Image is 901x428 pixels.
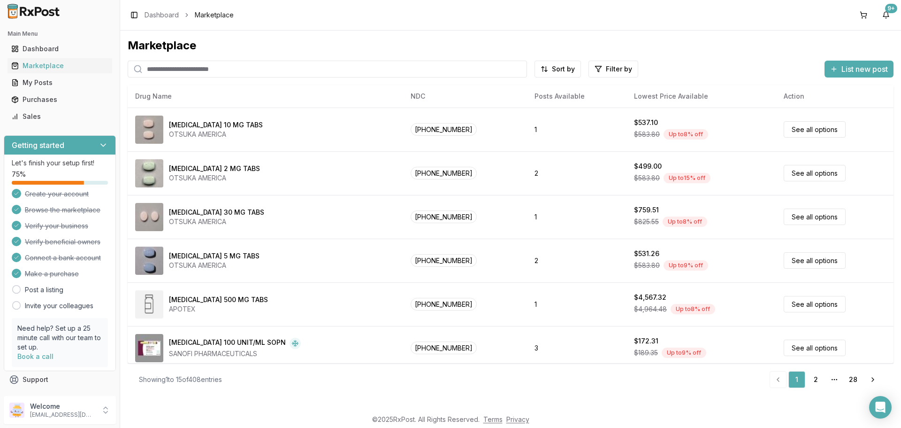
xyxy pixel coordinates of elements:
div: [MEDICAL_DATA] 2 MG TABS [169,164,260,173]
span: [PHONE_NUMBER] [411,167,477,179]
div: Sales [11,112,108,121]
img: Abilify 30 MG TABS [135,203,163,231]
span: $4,964.48 [634,304,667,314]
button: Purchases [4,92,116,107]
div: Up to 8 % off [671,304,715,314]
span: Feedback [23,392,54,401]
a: List new post [825,65,893,75]
div: Up to 8 % off [663,217,707,227]
div: $531.26 [634,249,659,258]
a: Privacy [506,415,529,423]
span: [PHONE_NUMBER] [411,298,477,311]
a: 28 [845,371,862,388]
span: Browse the marketplace [25,205,100,215]
div: [MEDICAL_DATA] 500 MG TABS [169,295,268,304]
button: Feedback [4,388,116,405]
a: Invite your colleagues [25,301,93,311]
a: Purchases [8,91,112,108]
a: 2 [807,371,824,388]
p: [EMAIL_ADDRESS][DOMAIN_NAME] [30,411,95,419]
button: My Posts [4,75,116,90]
button: Sales [4,109,116,124]
div: [MEDICAL_DATA] 5 MG TABS [169,251,260,261]
button: 9+ [878,8,893,23]
div: OTSUKA AMERICA [169,173,260,183]
span: $583.80 [634,130,660,139]
span: [PHONE_NUMBER] [411,342,477,354]
a: My Posts [8,74,112,91]
span: $583.80 [634,173,660,183]
span: Marketplace [195,10,234,20]
div: OTSUKA AMERICA [169,261,260,270]
div: My Posts [11,78,108,87]
h2: Main Menu [8,30,112,38]
div: Dashboard [11,44,108,54]
button: List new post [825,61,893,78]
div: $537.10 [634,118,658,127]
div: Open Intercom Messenger [869,396,892,419]
a: Post a listing [25,285,63,295]
div: Marketplace [128,38,893,53]
a: Dashboard [8,40,112,57]
a: 1 [788,371,805,388]
h3: Getting started [12,140,64,151]
p: Welcome [30,402,95,411]
div: Showing 1 to 15 of 408 entries [139,375,222,384]
div: Up to 9 % off [662,348,706,358]
td: 3 [527,326,626,370]
a: See all options [784,121,846,138]
td: 2 [527,239,626,282]
a: Book a call [17,352,53,360]
span: Verify your business [25,221,88,231]
button: Dashboard [4,41,116,56]
img: Abiraterone Acetate 500 MG TABS [135,290,163,319]
th: NDC [403,85,527,108]
a: See all options [784,340,846,356]
div: [MEDICAL_DATA] 100 UNIT/ML SOPN [169,338,286,349]
span: $189.35 [634,348,658,358]
button: Filter by [588,61,638,78]
span: 75 % [12,170,26,179]
img: Abilify 2 MG TABS [135,159,163,187]
span: [PHONE_NUMBER] [411,123,477,136]
div: $499.00 [634,162,662,171]
div: Purchases [11,95,108,104]
button: Support [4,371,116,388]
div: Marketplace [11,61,108,70]
a: See all options [784,165,846,181]
span: $825.55 [634,217,659,226]
div: SANOFI PHARMACEUTICALS [169,349,301,358]
div: 9+ [885,4,897,13]
a: Terms [483,415,503,423]
a: See all options [784,252,846,269]
div: Up to 9 % off [664,260,708,271]
img: RxPost Logo [4,4,64,19]
span: $583.80 [634,261,660,270]
button: Marketplace [4,58,116,73]
span: List new post [841,63,888,75]
img: Abilify 5 MG TABS [135,247,163,275]
img: User avatar [9,403,24,418]
a: Go to next page [863,371,882,388]
span: [PHONE_NUMBER] [411,254,477,267]
div: $172.31 [634,336,658,346]
th: Lowest Price Available [626,85,776,108]
a: See all options [784,209,846,225]
span: Connect a bank account [25,253,101,263]
div: [MEDICAL_DATA] 30 MG TABS [169,208,264,217]
th: Drug Name [128,85,403,108]
nav: breadcrumb [145,10,234,20]
img: Admelog SoloStar 100 UNIT/ML SOPN [135,334,163,362]
span: Make a purchase [25,269,79,279]
div: APOTEX [169,304,268,314]
span: Verify beneficial owners [25,237,100,247]
a: Dashboard [145,10,179,20]
th: Posts Available [527,85,626,108]
td: 1 [527,195,626,239]
span: Sort by [552,64,575,74]
div: OTSUKA AMERICA [169,130,263,139]
a: Marketplace [8,57,112,74]
td: 2 [527,151,626,195]
div: Up to 8 % off [664,129,708,140]
span: [PHONE_NUMBER] [411,210,477,223]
